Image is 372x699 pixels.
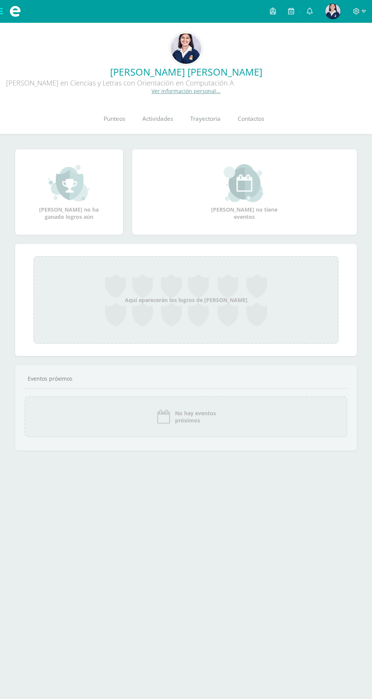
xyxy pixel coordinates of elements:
img: event_icon.png [156,409,171,424]
span: Punteos [104,115,125,123]
span: Contactos [238,115,264,123]
a: Ver información personal... [151,87,221,95]
span: Trayectoria [190,115,221,123]
img: event_small.png [224,164,265,202]
img: 80781015c85c463003ebd09a1d69ada7.png [171,33,201,64]
div: [PERSON_NAME] en Ciencias y Letras con Orientación en Computación A [6,78,234,87]
span: No hay eventos próximos [175,410,216,424]
div: [PERSON_NAME] no tiene eventos [206,164,282,220]
img: c9529e1355c96afb2827b4511a60110c.png [325,4,340,19]
div: Eventos próximos [25,375,347,382]
a: [PERSON_NAME] [PERSON_NAME] [6,65,366,78]
a: Punteos [95,104,134,134]
a: Contactos [229,104,273,134]
div: Aquí aparecerán los logros de [PERSON_NAME] [33,256,339,344]
div: [PERSON_NAME] no ha ganado logros aún [31,164,107,220]
a: Actividades [134,104,181,134]
span: Actividades [142,115,173,123]
a: Trayectoria [181,104,229,134]
img: achievement_small.png [48,164,90,202]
